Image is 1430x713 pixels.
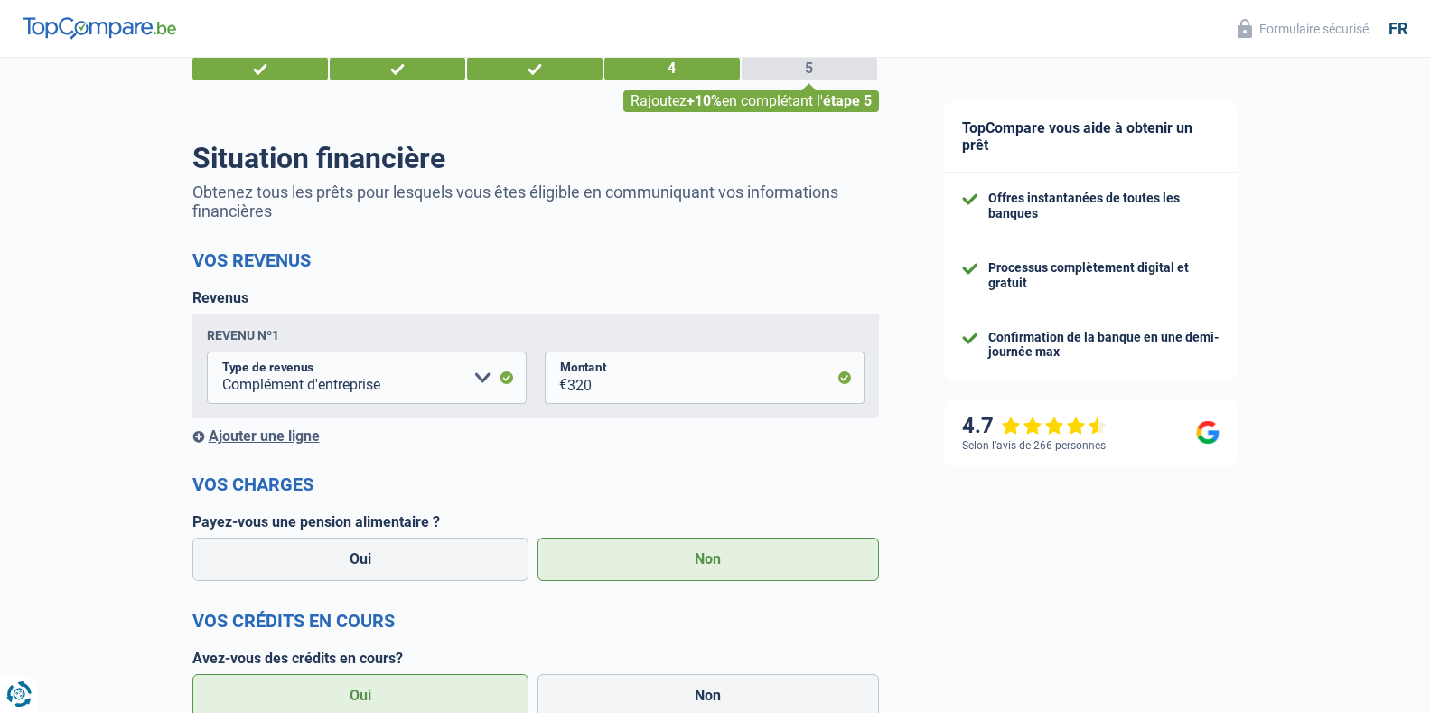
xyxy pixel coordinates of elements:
p: Obtenez tous les prêts pour lesquels vous êtes éligible en communiquant vos informations financières [192,183,879,220]
div: Rajoutez en complétant l' [623,90,879,112]
div: fr [1388,19,1407,39]
span: € [545,352,567,404]
div: TopCompare vous aide à obtenir un prêt [944,101,1238,173]
h1: Situation financière [192,141,879,175]
label: Avez-vous des crédits en cours? [192,650,879,667]
label: Oui [192,538,529,581]
div: 4 [604,57,740,80]
div: Offres instantanées de toutes les banques [988,191,1220,221]
button: Formulaire sécurisé [1227,14,1379,43]
h2: Vos revenus [192,249,879,271]
div: Selon l’avis de 266 personnes [962,439,1106,452]
h2: Vos charges [192,474,879,495]
span: étape 5 [823,92,872,109]
div: Ajouter une ligne [192,427,879,445]
div: 3 [467,57,603,80]
h2: Vos crédits en cours [192,610,879,632]
div: Confirmation de la banque en une demi-journée max [988,330,1220,361]
div: 4.7 [962,413,1108,439]
label: Non [537,538,879,581]
div: 5 [742,57,877,80]
div: 1 [192,57,328,80]
div: Processus complètement digital et gratuit [988,260,1220,291]
label: Revenus [192,289,248,306]
div: 2 [330,57,465,80]
label: Payez-vous une pension alimentaire ? [192,513,879,530]
span: +10% [687,92,722,109]
div: Revenu nº1 [207,328,279,342]
img: TopCompare Logo [23,17,176,39]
